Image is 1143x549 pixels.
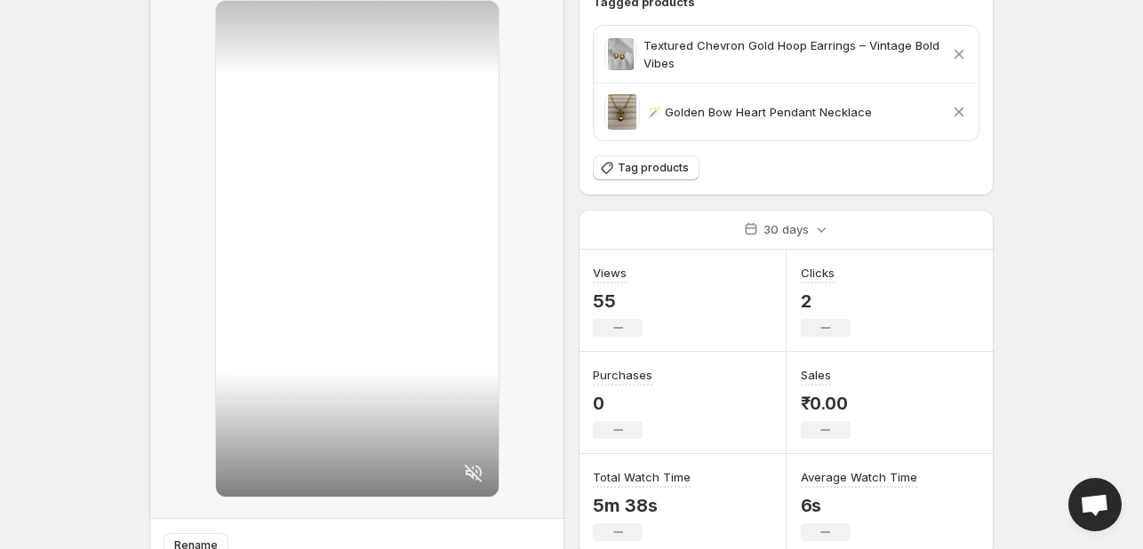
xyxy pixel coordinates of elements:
h3: Sales [801,366,831,384]
h3: Purchases [593,366,652,384]
h3: Clicks [801,264,835,282]
button: Tag products [593,155,699,180]
p: Textured Chevron Gold Hoop Earrings – Vintage Bold Vibes [643,36,943,72]
p: 55 [593,290,643,312]
p: ₹0.00 [801,393,851,414]
p: 0 [593,393,652,414]
p: 30 days [763,220,809,238]
h3: Views [593,264,627,282]
h3: Average Watch Time [801,468,917,486]
div: Open chat [1068,478,1122,531]
p: 2 [801,290,851,312]
p: 🪄 Golden Bow Heart Pendant Necklace [647,103,872,121]
p: 5m 38s [593,495,691,516]
h3: Total Watch Time [593,468,691,486]
span: Tag products [618,161,689,175]
p: 6s [801,495,917,516]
